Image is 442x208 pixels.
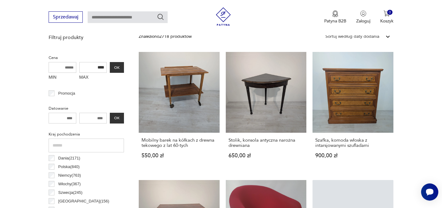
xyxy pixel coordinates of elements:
h3: Stolik, konsola antyczna narożna drewniana [229,138,304,148]
div: 0 [387,10,392,15]
p: Polska ( 840 ) [58,163,79,170]
button: 0Koszyk [380,10,393,24]
p: 900,00 zł [315,153,391,158]
p: [GEOGRAPHIC_DATA] ( 156 ) [58,198,109,205]
button: Zaloguj [356,10,370,24]
p: Patyna B2B [324,18,346,24]
button: OK [110,113,124,124]
img: Ikonka użytkownika [360,10,366,17]
a: Stolik, konsola antyczna narożna drewnianaStolik, konsola antyczna narożna drewniana650,00 zł [226,52,307,170]
div: Sortuj według daty dodania [325,33,379,40]
p: Cena [49,54,124,61]
p: Koszyk [380,18,393,24]
a: Szafka, komoda włoska z intarsjowanymi szufladamiSzafka, komoda włoska z intarsjowanymi szufladam... [313,52,393,170]
h3: Mobilny barek na kółkach z drewna tekowego z lat 60-tych [141,138,217,148]
img: Ikona koszyka [384,10,390,17]
p: Włochy ( 367 ) [58,181,81,187]
h3: Szafka, komoda włoska z intarsjowanymi szufladami [315,138,391,148]
p: Szwecja ( 245 ) [58,189,82,196]
label: MAX [79,73,107,83]
button: Patyna B2B [324,10,346,24]
img: Ikona medalu [332,10,338,17]
div: Znaleziono 2718 produktów [139,33,192,40]
p: Promocja [58,90,75,97]
p: Kraj pochodzenia [49,131,124,138]
button: Szukaj [157,13,164,21]
p: Filtruj produkty [49,34,124,41]
button: Sprzedawaj [49,11,83,23]
p: Dania ( 2171 ) [58,155,80,162]
button: OK [110,62,124,73]
a: Ikona medaluPatyna B2B [324,10,346,24]
p: Datowanie [49,105,124,112]
label: MIN [49,73,76,83]
img: Patyna - sklep z meblami i dekoracjami vintage [214,7,233,26]
p: Niemcy ( 763 ) [58,172,81,179]
a: Sprzedawaj [49,15,83,20]
p: 550,00 zł [141,153,217,158]
iframe: Smartsupp widget button [421,183,438,201]
p: Zaloguj [356,18,370,24]
p: 650,00 zł [229,153,304,158]
a: Mobilny barek na kółkach z drewna tekowego z lat 60-tychMobilny barek na kółkach z drewna tekoweg... [139,52,220,170]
